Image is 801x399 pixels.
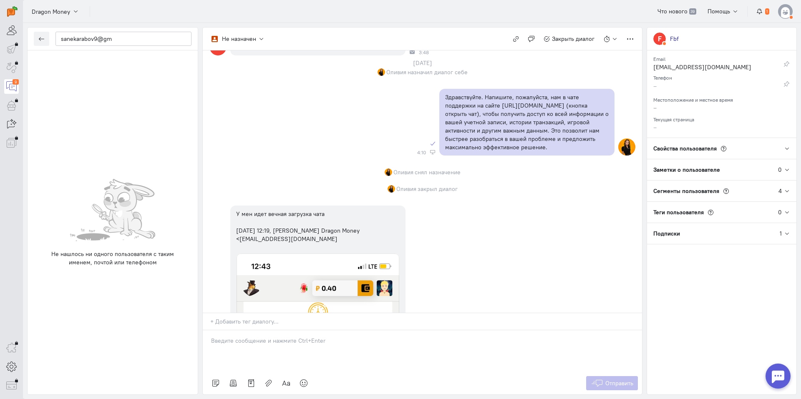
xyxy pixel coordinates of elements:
[647,223,780,244] div: Подписки
[653,54,665,62] small: Email
[539,32,599,46] button: Закрыть диалог
[418,185,458,193] span: закрыл диалог
[410,50,415,55] div: Почта
[415,168,461,176] span: снял назначение
[216,41,221,53] text: F
[778,166,782,174] div: 0
[653,94,790,103] div: Местоположение и местное время
[4,79,19,94] a: 9
[752,4,774,18] button: 1
[778,4,793,19] img: default-v4.png
[13,79,19,85] div: 9
[586,376,638,390] button: Отправить
[27,4,83,19] button: Dragon Money
[605,379,633,387] span: Отправить
[778,187,782,195] div: 4
[653,104,657,111] span: –
[653,73,672,81] small: Телефон
[653,114,790,123] div: Текущая страница
[207,32,269,46] button: Не назначен
[765,8,769,15] span: 1
[393,168,413,176] span: Оливия
[32,8,70,16] span: Dragon Money
[780,229,782,238] div: 1
[670,35,679,43] div: Fbf
[689,8,696,15] span: 39
[417,150,426,156] span: 4:10
[222,35,256,43] div: Не назначен
[396,185,416,193] span: Оливия
[653,123,657,131] span: –
[70,179,156,241] img: zero-data-leads.png
[653,82,770,92] div: –
[658,34,662,43] text: F
[647,159,778,180] div: Заметки о пользователе
[657,8,688,15] span: Что нового
[653,63,770,73] div: [EMAIL_ADDRESS][DOMAIN_NAME]
[708,8,730,15] span: Помощь
[7,6,18,17] img: carrot-quest.svg
[778,208,782,216] div: 0
[703,4,743,18] button: Помощь
[653,145,717,152] span: Свойства пользователя
[386,68,406,76] span: Оливия
[430,150,435,155] div: Веб-панель
[419,50,429,55] span: 3:48
[236,210,400,243] div: У мен идет вечная загрузка чата [DATE] 12:19, [PERSON_NAME] Dragon Money <[EMAIL_ADDRESS][DOMAIN_...
[44,250,181,266] div: Не нашлось ни одного пользователя с таким именем, почтой или телефоном
[408,68,468,76] span: назначил диалог себе
[653,4,701,18] a: Что нового 39
[404,57,441,69] div: [DATE]
[445,93,609,151] p: Здравствуйте. Напишите, пожалуйста, нам в чате поддержки на сайте [URL][DOMAIN_NAME] (кнопка откр...
[653,208,704,216] span: Теги пользователя
[55,32,191,46] input: Поиск по имени, почте, телефону
[552,35,594,43] span: Закрыть диалог
[653,187,719,195] span: Сегменты пользователя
